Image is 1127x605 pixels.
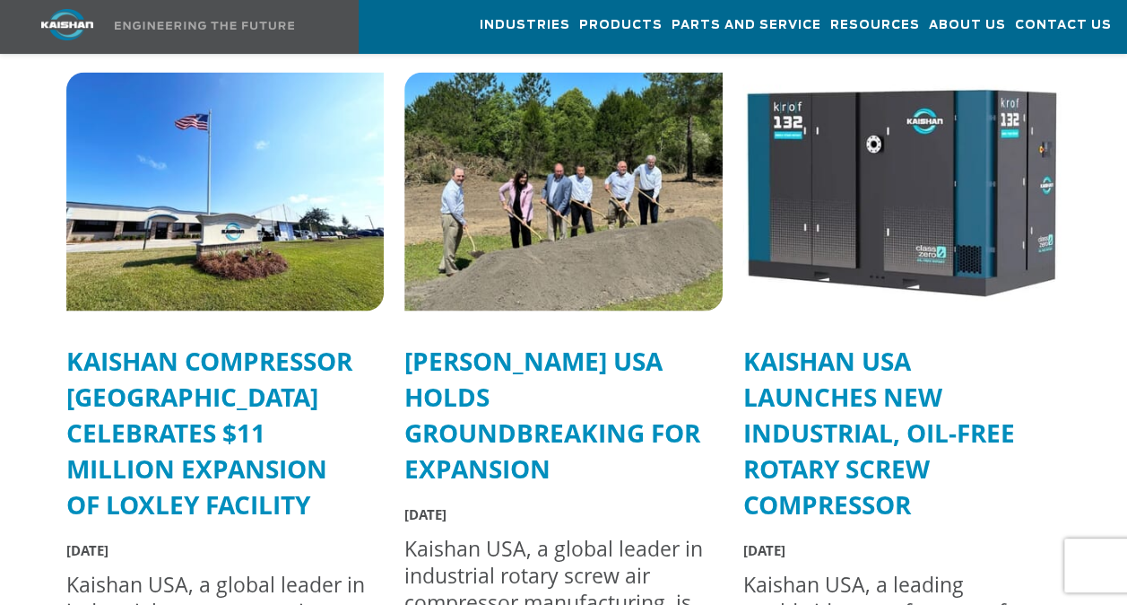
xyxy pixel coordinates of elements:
[929,1,1006,49] a: About Us
[1015,15,1112,36] span: Contact Us
[480,1,570,49] a: Industries
[830,1,920,49] a: Resources
[672,15,821,36] span: Parts and Service
[742,343,1014,521] a: Kaishan USA Launches New Industrial, Oil-Free Rotary Screw Compressor
[66,343,352,521] a: Kaishan Compressor [GEOGRAPHIC_DATA] Celebrates $11 Million Expansion of Loxley Facility
[579,15,663,36] span: Products
[115,22,294,30] img: Engineering the future
[929,15,1006,36] span: About Us
[742,72,1061,311] img: krof 32
[404,500,705,527] div: [DATE]
[830,15,920,36] span: Resources
[742,536,1043,563] div: [DATE]
[66,536,367,563] div: [DATE]
[404,72,723,311] img: kaishan groundbreaking for expansion
[579,1,663,49] a: Products
[672,1,821,49] a: Parts and Service
[404,343,700,485] a: [PERSON_NAME] USA Holds Groundbreaking for Expansion
[480,15,570,36] span: Industries
[1015,1,1112,49] a: Contact Us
